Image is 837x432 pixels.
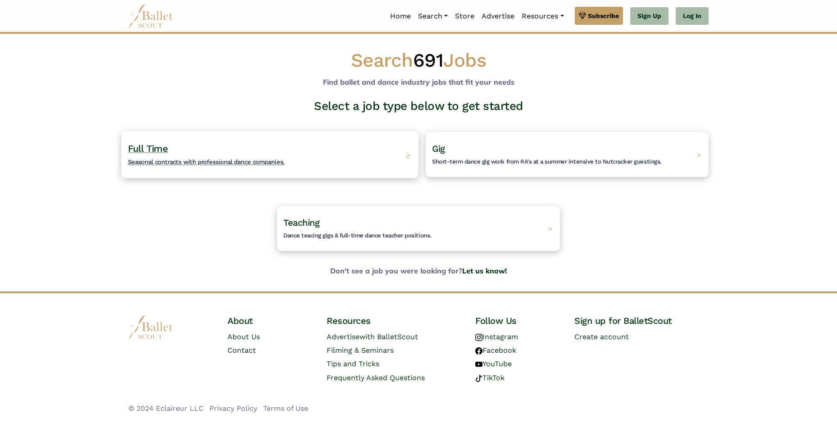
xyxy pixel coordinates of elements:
[283,217,319,228] span: Teaching
[359,332,418,341] span: with BalletScout
[121,265,716,277] b: Don't see a job you were looking for?
[327,315,461,327] h4: Resources
[548,224,553,233] span: >
[327,359,379,368] a: Tips and Tricks
[413,49,444,71] span: 691
[475,334,482,341] img: instagram logo
[426,132,709,177] a: GigShort-term dance gig work from RA's at a summer intensive to Nutcracker guestings. >
[323,77,514,86] b: Find ballet and dance industry jobs that fit your needs
[676,7,709,25] a: Log In
[128,132,411,177] a: Full TimeSeasonal contracts with professional dance companies. >
[227,315,312,327] h4: About
[630,7,669,25] a: Sign Up
[475,359,512,368] a: YouTube
[475,347,482,355] img: facebook logo
[518,7,567,26] a: Resources
[209,404,257,413] a: Privacy Policy
[128,315,173,340] img: logo
[478,7,518,26] a: Advertise
[128,48,709,73] h1: Search Jobs
[327,346,394,355] a: Filming & Seminars
[277,206,560,251] a: TeachingDance teacing gigs & full-time dance teacher positions. >
[574,332,629,341] a: Create account
[575,7,623,25] a: Subscribe
[579,11,586,21] img: gem.svg
[475,375,482,382] img: tiktok logo
[697,150,701,159] span: >
[128,143,168,154] span: Full Time
[121,99,716,114] h3: Select a job type below to get started
[475,361,482,368] img: youtube logo
[462,266,507,275] a: Let us know!
[432,158,662,165] span: Short-term dance gig work from RA's at a summer intensive to Nutcracker guestings.
[387,7,414,26] a: Home
[588,11,619,21] span: Subscribe
[128,403,204,414] li: © 2024 Eclaireur LLC
[432,143,445,154] span: Gig
[327,373,425,382] a: Frequently Asked Questions
[475,346,516,355] a: Facebook
[263,404,308,413] a: Terms of Use
[475,315,560,327] h4: Follow Us
[475,332,518,341] a: Instagram
[406,150,411,159] span: >
[128,158,285,165] span: Seasonal contracts with professional dance companies.
[414,7,451,26] a: Search
[475,373,505,382] a: TikTok
[327,332,418,341] a: Advertisewith BalletScout
[227,332,260,341] a: About Us
[451,7,478,26] a: Store
[574,315,709,327] h4: Sign up for BalletScout
[283,232,432,239] span: Dance teacing gigs & full-time dance teacher positions.
[227,346,256,355] a: Contact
